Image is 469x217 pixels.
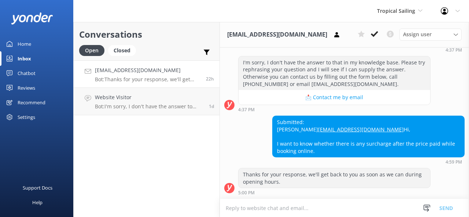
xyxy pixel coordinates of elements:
div: Open [79,45,104,56]
div: Reviews [18,81,35,95]
a: Website VisitorBot:I'm sorry, I don't have the answer to that in my knowledge base. Please try re... [74,88,219,115]
div: Chatbot [18,66,36,81]
div: Assign User [399,29,462,40]
span: Sep 18 2025 10:30am (UTC -05:00) America/Cancun [209,103,214,109]
div: Support Docs [23,180,52,195]
div: Inbox [18,51,31,66]
p: Bot: Thanks for your response, we'll get back to you as soon as we can during opening hours. [95,76,200,83]
div: Sep 18 2025 03:37pm (UTC -05:00) America/Cancun [238,107,431,112]
span: Assign user [403,30,432,38]
div: Home [18,37,31,51]
h4: Website Visitor [95,93,203,101]
h2: Conversations [79,27,214,41]
span: Sep 18 2025 03:59pm (UTC -05:00) America/Cancun [206,76,214,82]
strong: 4:59 PM [446,160,462,164]
div: I'm sorry, I don't have the answer to that in my knowledge base. Please try rephrasing your quest... [239,56,430,90]
div: Help [32,195,43,210]
a: [EMAIL_ADDRESS][DOMAIN_NAME] [318,126,404,133]
strong: 5:00 PM [238,191,255,195]
img: yonder-white-logo.png [11,12,53,25]
a: Open [79,46,108,54]
div: Settings [18,110,35,124]
strong: 4:37 PM [238,108,255,112]
div: Sep 18 2025 03:59pm (UTC -05:00) America/Cancun [272,159,465,164]
a: [EMAIL_ADDRESS][DOMAIN_NAME]Bot:Thanks for your response, we'll get back to you as soon as we can... [74,60,219,88]
div: Thanks for your response, we'll get back to you as soon as we can during opening hours. [239,168,430,188]
h3: [EMAIL_ADDRESS][DOMAIN_NAME] [227,30,327,40]
h4: [EMAIL_ADDRESS][DOMAIN_NAME] [95,66,200,74]
button: 📩 Contact me by email [239,90,430,105]
p: Bot: I'm sorry, I don't have the answer to that in my knowledge base. Please try rephrasing your ... [95,103,203,110]
div: Closed [108,45,136,56]
div: Recommend [18,95,45,110]
a: Closed [108,46,140,54]
strong: 4:37 PM [446,48,462,52]
div: Sep 18 2025 03:37pm (UTC -05:00) America/Cancun [355,47,465,52]
div: Sep 18 2025 04:00pm (UTC -05:00) America/Cancun [238,190,431,195]
div: Submitted: [PERSON_NAME] Hi, I want to know whether there is any surcharge after the price paid w... [273,116,464,157]
span: Tropical Sailing [377,7,415,14]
